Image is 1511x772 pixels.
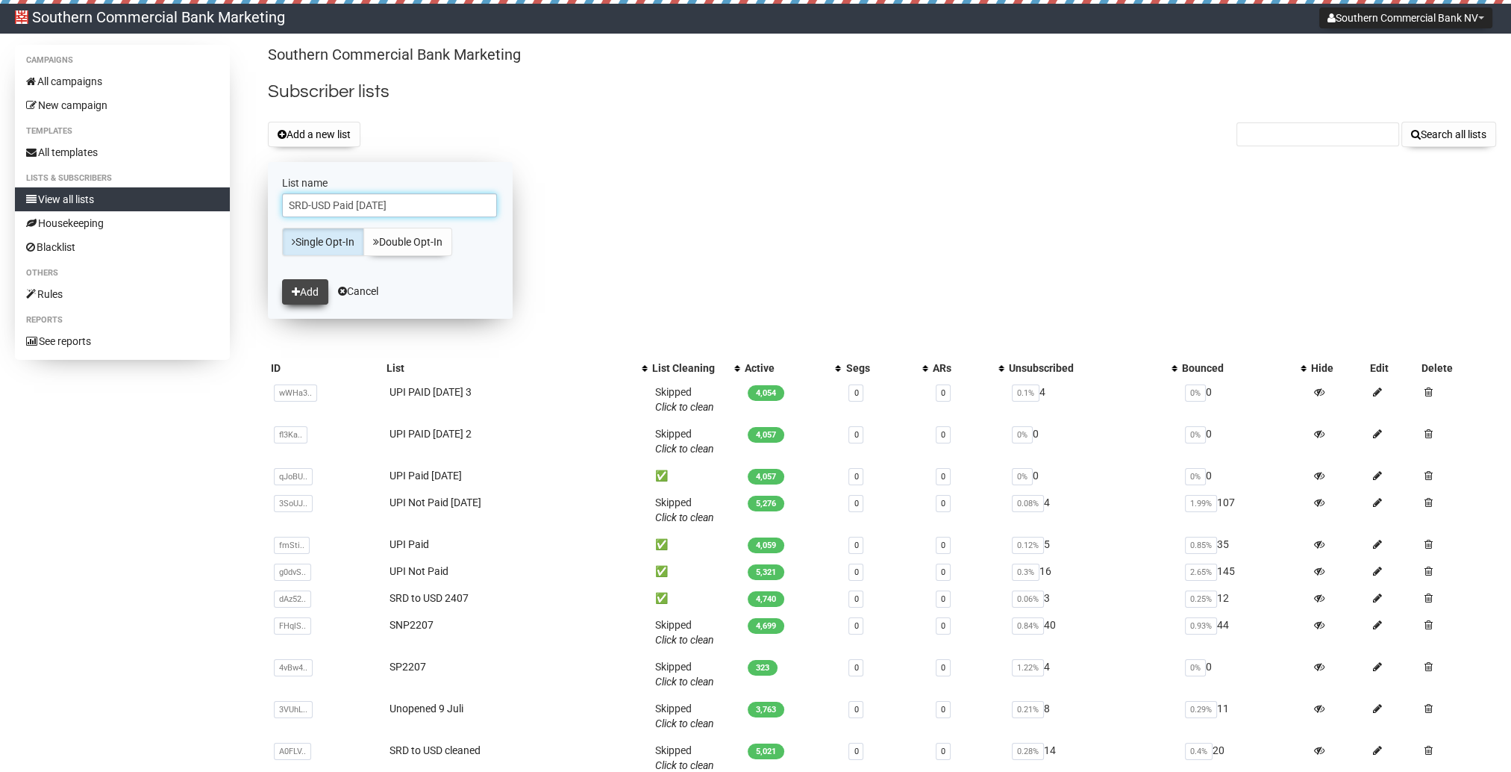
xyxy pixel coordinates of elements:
[655,428,714,455] span: Skipped
[1185,591,1217,608] span: 0.25%
[1006,531,1178,558] td: 5
[1185,468,1206,485] span: 0%
[649,462,742,489] td: ✅
[1006,420,1178,462] td: 0
[748,496,784,511] span: 5,276
[1012,495,1044,512] span: 0.08%
[854,621,858,631] a: 0
[941,747,945,756] a: 0
[1012,617,1044,635] span: 0.84%
[655,496,714,523] span: Skipped
[655,661,714,688] span: Skipped
[274,617,311,635] span: FHqlS..
[274,385,317,402] span: wWHa3..
[655,401,714,413] a: Click to clean
[748,427,784,443] span: 4,057
[1012,701,1044,718] span: 0.21%
[1367,358,1418,379] th: Edit: No sort applied, sorting is disabled
[854,705,858,715] a: 0
[941,621,945,631] a: 0
[941,705,945,715] a: 0
[655,744,714,771] span: Skipped
[384,358,649,379] th: List: No sort applied, activate to apply an ascending sort
[649,531,742,558] td: ✅
[390,470,462,482] a: UPI Paid [DATE]
[1179,379,1308,420] td: 0
[1179,585,1308,611] td: 12
[748,618,784,634] span: 4,699
[15,93,230,117] a: New campaign
[390,592,469,604] a: SRD to USD 2407
[390,496,481,508] a: UPI Not Paid [DATE]
[15,140,230,164] a: All templates
[1006,695,1178,737] td: 8
[854,472,858,482] a: 0
[1006,585,1178,611] td: 3
[15,329,230,353] a: See reports
[274,591,311,608] span: dAz52..
[268,358,383,379] th: ID: No sort applied, sorting is disabled
[748,591,784,607] span: 4,740
[1012,468,1033,485] span: 0%
[1311,361,1364,376] div: Hide
[274,743,311,760] span: A0FLV..
[1179,611,1308,653] td: 44
[15,282,230,306] a: Rules
[15,187,230,211] a: View all lists
[390,744,481,756] a: SRD to USD cleaned
[941,567,945,577] a: 0
[1185,564,1217,581] span: 2.65%
[1179,462,1308,489] td: 0
[1185,701,1217,718] span: 0.29%
[1179,358,1308,379] th: Bounced: No sort applied, activate to apply an ascending sort
[282,228,364,256] a: Single Opt-In
[1179,695,1308,737] td: 11
[854,567,858,577] a: 0
[854,594,858,604] a: 0
[268,78,1496,105] h2: Subscriber lists
[1185,617,1217,635] span: 0.93%
[941,499,945,508] a: 0
[854,541,858,550] a: 0
[1012,426,1033,443] span: 0%
[390,428,472,440] a: UPI PAID [DATE] 2
[15,211,230,235] a: Housekeeping
[1179,558,1308,585] td: 145
[390,619,434,631] a: SNP2207
[748,564,784,580] span: 5,321
[649,585,742,611] td: ✅
[271,361,380,376] div: ID
[1012,385,1039,402] span: 0.1%
[274,495,313,512] span: 3SoUJ..
[941,594,945,604] a: 0
[1006,489,1178,531] td: 4
[15,169,230,187] li: Lists & subscribers
[1012,564,1039,581] span: 0.3%
[15,52,230,69] li: Campaigns
[387,361,634,376] div: List
[390,565,448,577] a: UPI Not Paid
[15,10,28,24] img: 1.jpg
[15,264,230,282] li: Others
[1012,659,1044,676] span: 1.22%
[1006,462,1178,489] td: 0
[933,361,991,376] div: ARs
[1006,611,1178,653] td: 40
[941,430,945,440] a: 0
[1185,743,1213,760] span: 0.4%
[930,358,1006,379] th: ARs: No sort applied, activate to apply an ascending sort
[748,744,784,759] span: 5,021
[655,759,714,771] a: Click to clean
[655,619,714,646] span: Skipped
[842,358,930,379] th: Segs: No sort applied, activate to apply an ascending sort
[1179,653,1308,695] td: 0
[941,472,945,482] a: 0
[854,430,858,440] a: 0
[274,659,313,676] span: 4vBw4..
[655,676,714,688] a: Click to clean
[1012,743,1044,760] span: 0.28%
[655,717,714,729] a: Click to clean
[15,311,230,329] li: Reports
[748,660,778,676] span: 323
[1308,358,1367,379] th: Hide: No sort applied, sorting is disabled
